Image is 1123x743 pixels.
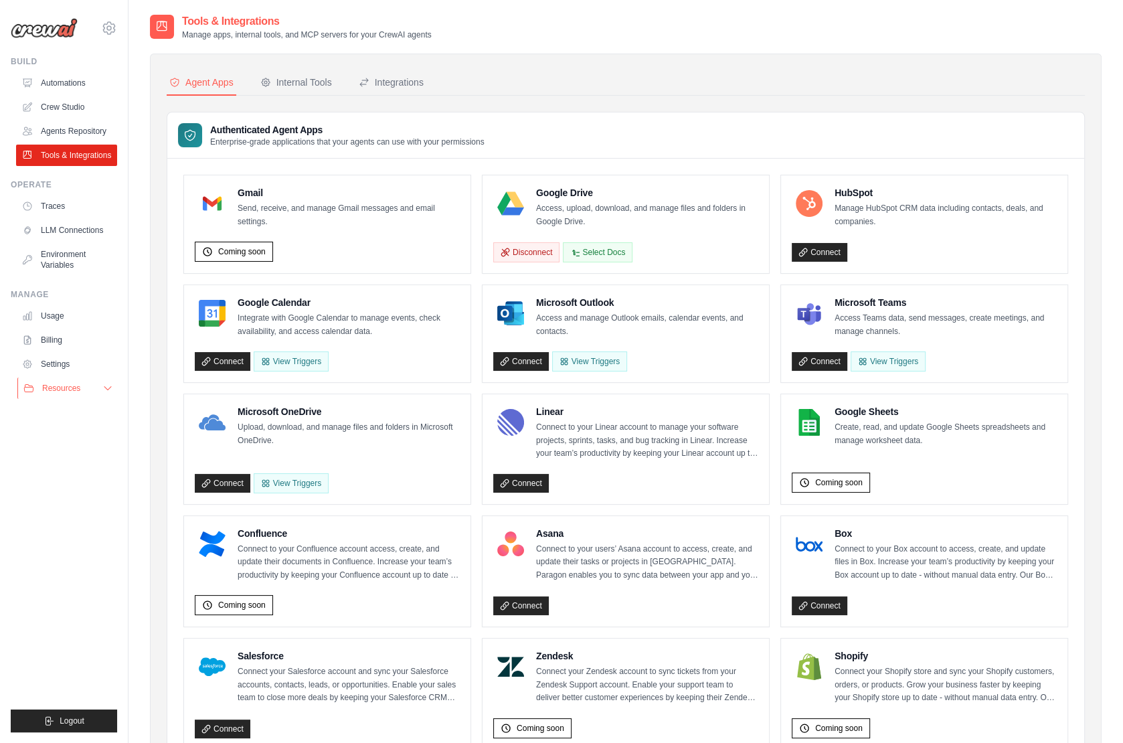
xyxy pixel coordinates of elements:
a: Connect [792,596,847,615]
span: Coming soon [815,477,863,488]
span: Coming soon [517,723,564,734]
img: Gmail Logo [199,190,226,217]
: View Triggers [851,351,926,371]
h4: Shopify [835,649,1057,663]
h4: Microsoft Outlook [536,296,758,309]
div: Manage [11,289,117,300]
div: Integrations [359,76,424,89]
img: Linear Logo [497,409,524,436]
button: Logout [11,710,117,732]
img: Logo [11,18,78,38]
p: Access, upload, download, and manage files and folders in Google Drive. [536,202,758,228]
p: Create, read, and update Google Sheets spreadsheets and manage worksheet data. [835,421,1057,447]
a: Automations [16,72,117,94]
div: Internal Tools [260,76,332,89]
h4: HubSpot [835,186,1057,199]
a: Connect [493,352,549,371]
p: Manage HubSpot CRM data including contacts, deals, and companies. [835,202,1057,228]
a: Crew Studio [16,96,117,118]
a: Connect [195,474,250,493]
p: Connect to your users’ Asana account to access, create, and update their tasks or projects in [GE... [536,543,758,582]
h4: Zendesk [536,649,758,663]
img: Google Calendar Logo [199,300,226,327]
h4: Gmail [238,186,460,199]
a: Settings [16,353,117,375]
: View Triggers [552,351,627,371]
a: Connect [792,352,847,371]
p: Connect to your Linear account to manage your software projects, sprints, tasks, and bug tracking... [536,421,758,461]
span: Coming soon [815,723,863,734]
h4: Asana [536,527,758,540]
p: Connect your Shopify store and sync your Shopify customers, orders, or products. Grow your busine... [835,665,1057,705]
h4: Linear [536,405,758,418]
a: LLM Connections [16,220,117,241]
a: Traces [16,195,117,217]
button: Disconnect [493,242,559,262]
button: Integrations [356,70,426,96]
button: Internal Tools [258,70,335,96]
a: Connect [195,720,250,738]
img: Google Drive Logo [497,190,524,217]
a: Billing [16,329,117,351]
span: Coming soon [218,600,266,610]
a: Connect [493,474,549,493]
p: Send, receive, and manage Gmail messages and email settings. [238,202,460,228]
h4: Confluence [238,527,460,540]
span: Logout [60,716,84,726]
button: View Triggers [254,351,329,371]
p: Integrate with Google Calendar to manage events, check availability, and access calendar data. [238,312,460,338]
a: Agents Repository [16,120,117,142]
: View Triggers [254,473,329,493]
button: Select Docs [563,242,632,262]
a: Connect [493,596,549,615]
img: Confluence Logo [199,531,226,558]
p: Connect your Zendesk account to sync tickets from your Zendesk Support account. Enable your suppo... [536,665,758,705]
img: Zendesk Logo [497,653,524,680]
h4: Microsoft OneDrive [238,405,460,418]
img: Google Sheets Logo [796,409,823,436]
span: Coming soon [218,246,266,257]
button: Resources [17,378,118,399]
div: Operate [11,179,117,190]
span: Resources [42,383,80,394]
img: Salesforce Logo [199,653,226,680]
div: Agent Apps [169,76,234,89]
p: Manage apps, internal tools, and MCP servers for your CrewAI agents [182,29,432,40]
p: Access Teams data, send messages, create meetings, and manage channels. [835,312,1057,338]
h4: Google Drive [536,186,758,199]
img: Box Logo [796,531,823,558]
h4: Google Sheets [835,405,1057,418]
p: Enterprise-grade applications that your agents can use with your permissions [210,137,485,147]
h3: Authenticated Agent Apps [210,123,485,137]
img: Asana Logo [497,531,524,558]
a: Usage [16,305,117,327]
p: Connect to your Box account to access, create, and update files in Box. Increase your team’s prod... [835,543,1057,582]
img: Microsoft OneDrive Logo [199,409,226,436]
a: Connect [792,243,847,262]
button: Agent Apps [167,70,236,96]
p: Upload, download, and manage files and folders in Microsoft OneDrive. [238,421,460,447]
img: Shopify Logo [796,653,823,680]
h4: Box [835,527,1057,540]
img: HubSpot Logo [796,190,823,217]
p: Connect to your Confluence account access, create, and update their documents in Confluence. Incr... [238,543,460,582]
p: Connect your Salesforce account and sync your Salesforce accounts, contacts, leads, or opportunit... [238,665,460,705]
div: Build [11,56,117,67]
h4: Microsoft Teams [835,296,1057,309]
a: Connect [195,352,250,371]
a: Environment Variables [16,244,117,276]
h4: Salesforce [238,649,460,663]
h2: Tools & Integrations [182,13,432,29]
a: Tools & Integrations [16,145,117,166]
img: Microsoft Outlook Logo [497,300,524,327]
p: Access and manage Outlook emails, calendar events, and contacts. [536,312,758,338]
h4: Google Calendar [238,296,460,309]
img: Microsoft Teams Logo [796,300,823,327]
